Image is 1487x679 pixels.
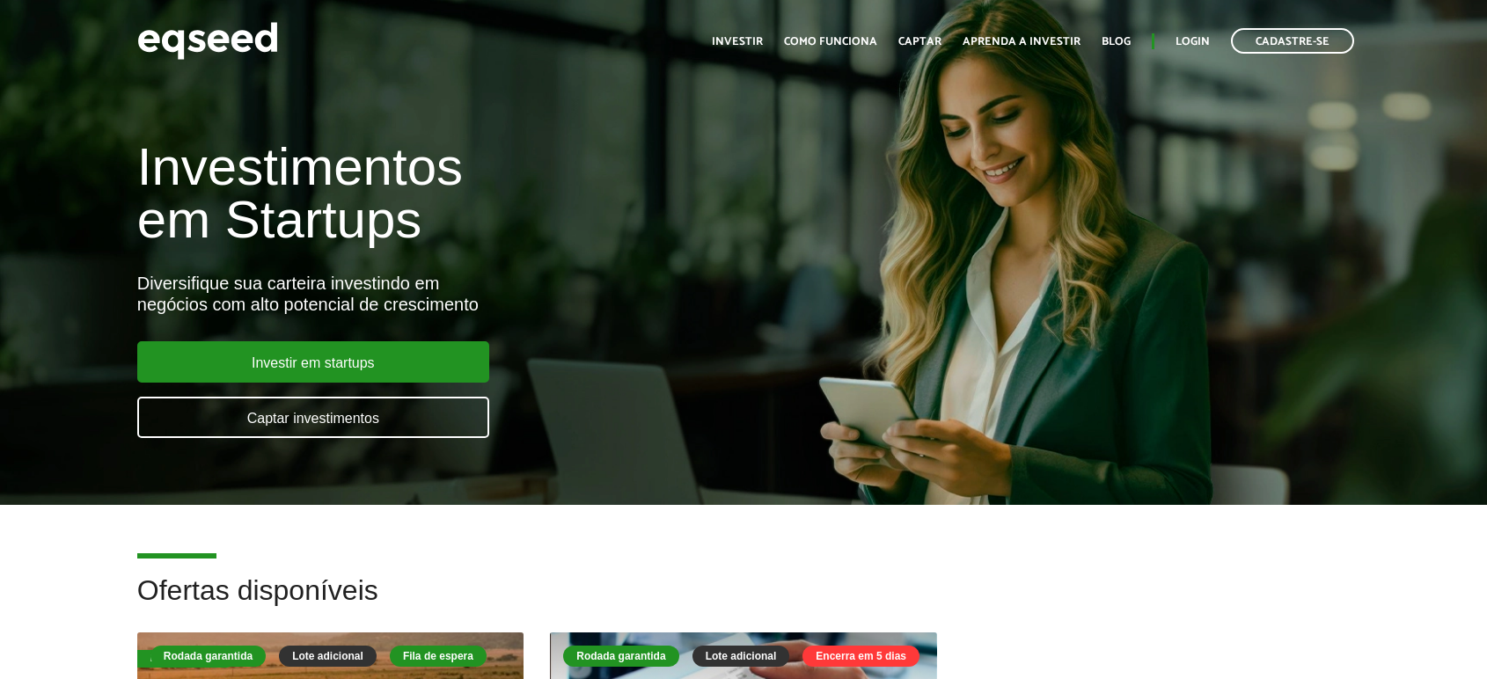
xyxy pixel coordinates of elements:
div: Lote adicional [692,646,790,667]
h2: Ofertas disponíveis [137,575,1350,632]
div: Encerra em 5 dias [802,646,919,667]
a: Login [1176,36,1210,47]
a: Cadastre-se [1231,28,1354,54]
a: Aprenda a investir [963,36,1080,47]
a: Captar investimentos [137,397,489,438]
div: Diversifique sua carteira investindo em negócios com alto potencial de crescimento [137,273,854,315]
a: Blog [1102,36,1131,47]
h1: Investimentos em Startups [137,141,854,246]
div: Rodada garantida [563,646,678,667]
img: EqSeed [137,18,278,64]
a: Como funciona [784,36,877,47]
div: Fila de espera [390,646,487,667]
a: Captar [898,36,941,47]
a: Investir [712,36,763,47]
div: Lote adicional [279,646,377,667]
div: Fila de espera [137,650,236,668]
div: Rodada garantida [150,646,266,667]
a: Investir em startups [137,341,489,383]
